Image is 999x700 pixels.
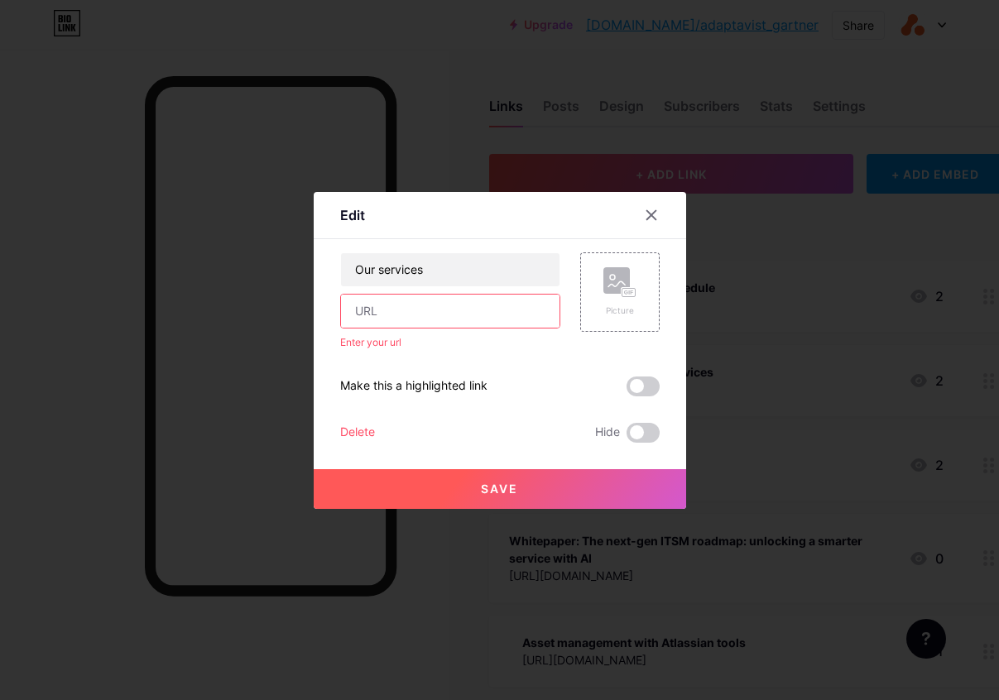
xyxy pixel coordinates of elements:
[340,423,375,443] div: Delete
[340,376,487,396] div: Make this a highlighted link
[341,295,560,328] input: URL
[340,205,365,225] div: Edit
[595,423,620,443] span: Hide
[481,482,518,496] span: Save
[340,335,560,350] div: Enter your url
[314,469,686,509] button: Save
[603,304,636,317] div: Picture
[341,253,560,286] input: Title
